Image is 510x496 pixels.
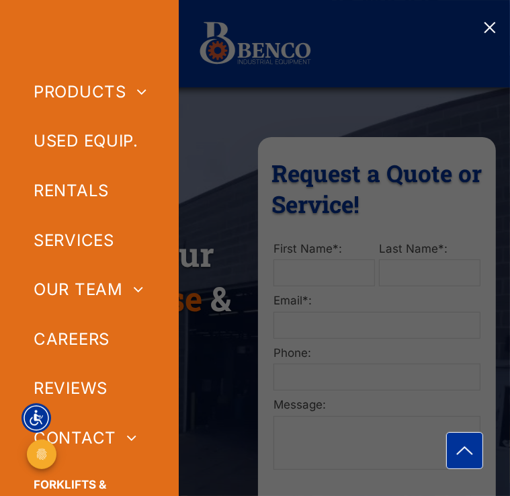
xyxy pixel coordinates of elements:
button: menu [476,14,503,41]
a: SERVICES [34,216,154,265]
a: REVIEWS [34,364,154,414]
a: USED EQUIP. [34,117,154,167]
a: PRODUCTS [34,67,154,117]
a: OUR TEAM [34,265,154,315]
a: CAREERS [34,315,154,364]
a: CONTACT [34,413,154,463]
div: Accessibility Menu [22,403,51,433]
a: RENTALS [34,166,154,216]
